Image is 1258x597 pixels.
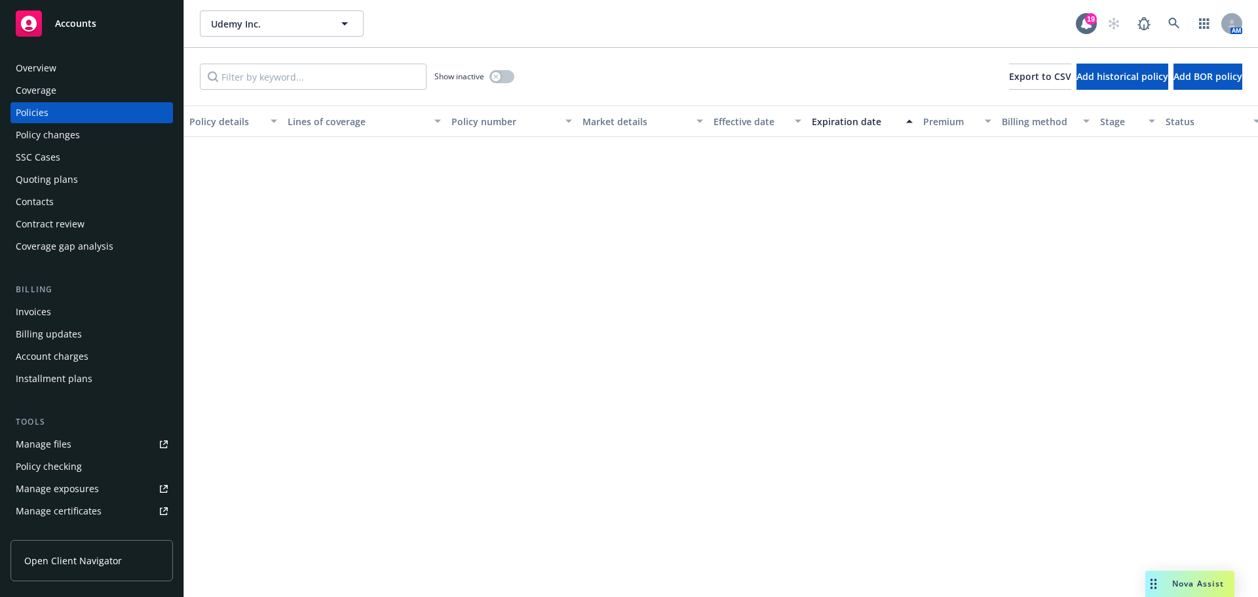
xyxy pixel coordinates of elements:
div: Policy details [189,115,263,128]
button: Add BOR policy [1173,64,1242,90]
a: Switch app [1191,10,1217,37]
a: Policy changes [10,125,173,145]
button: Add historical policy [1077,64,1168,90]
button: Policy number [446,106,577,137]
button: Nova Assist [1145,571,1234,597]
div: Invoices [16,301,51,322]
a: Installment plans [10,368,173,389]
div: SSC Cases [16,147,60,168]
div: Billing [10,283,173,296]
button: Market details [577,106,708,137]
a: Coverage [10,80,173,101]
div: Drag to move [1145,571,1162,597]
div: Effective date [714,115,787,128]
span: Accounts [55,18,96,29]
div: Manage files [16,434,71,455]
a: Accounts [10,5,173,42]
a: Start snowing [1101,10,1127,37]
div: Contacts [16,191,54,212]
div: Billing updates [16,324,82,345]
a: Policies [10,102,173,123]
a: Report a Bug [1131,10,1157,37]
div: Installment plans [16,368,92,389]
button: Expiration date [807,106,918,137]
div: Status [1166,115,1246,128]
div: Lines of coverage [288,115,427,128]
span: Nova Assist [1172,578,1224,589]
a: Account charges [10,346,173,367]
div: Coverage gap analysis [16,236,113,257]
div: Policy number [451,115,558,128]
div: Contract review [16,214,85,235]
span: Show inactive [434,71,484,82]
div: Policies [16,102,48,123]
a: Search [1161,10,1187,37]
div: Market details [582,115,689,128]
a: SSC Cases [10,147,173,168]
a: Quoting plans [10,169,173,190]
a: Manage certificates [10,501,173,522]
div: Expiration date [812,115,898,128]
button: Policy details [184,106,282,137]
div: Policy checking [16,456,82,477]
button: Udemy Inc. [200,10,364,37]
button: Lines of coverage [282,106,446,137]
span: Open Client Navigator [24,554,122,568]
div: Account charges [16,346,88,367]
div: 19 [1085,13,1097,25]
div: Stage [1100,115,1141,128]
div: Overview [16,58,56,79]
button: Premium [918,106,997,137]
button: Stage [1095,106,1160,137]
div: Billing method [1002,115,1075,128]
div: Manage certificates [16,501,102,522]
a: Policy checking [10,456,173,477]
div: Quoting plans [16,169,78,190]
button: Export to CSV [1009,64,1071,90]
div: Coverage [16,80,56,101]
a: Manage files [10,434,173,455]
button: Effective date [708,106,807,137]
div: Policy changes [16,125,80,145]
a: Coverage gap analysis [10,236,173,257]
a: Invoices [10,301,173,322]
a: Manage claims [10,523,173,544]
span: Add BOR policy [1173,70,1242,83]
a: Contacts [10,191,173,212]
span: Udemy Inc. [211,17,324,31]
input: Filter by keyword... [200,64,427,90]
span: Export to CSV [1009,70,1071,83]
a: Contract review [10,214,173,235]
button: Billing method [997,106,1095,137]
span: Add historical policy [1077,70,1168,83]
div: Premium [923,115,977,128]
a: Overview [10,58,173,79]
div: Manage exposures [16,478,99,499]
div: Tools [10,415,173,429]
div: Manage claims [16,523,82,544]
a: Manage exposures [10,478,173,499]
a: Billing updates [10,324,173,345]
